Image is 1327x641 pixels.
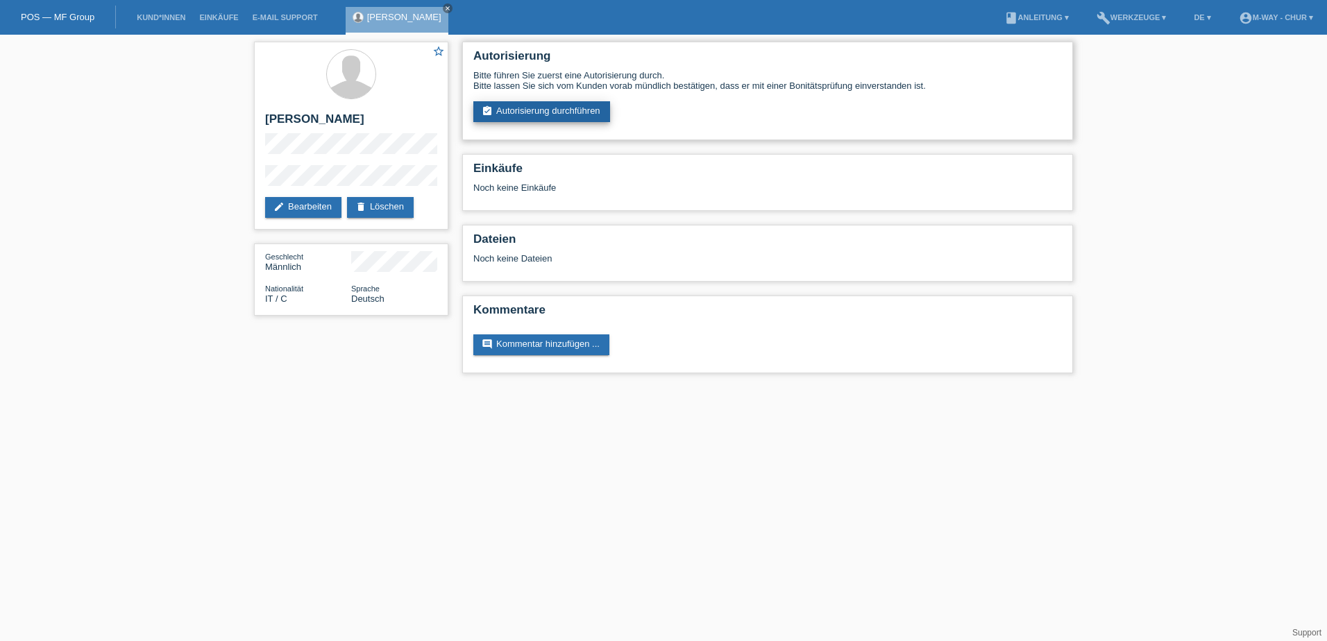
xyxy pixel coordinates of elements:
i: build [1097,11,1110,25]
a: commentKommentar hinzufügen ... [473,334,609,355]
a: star_border [432,45,445,60]
i: comment [482,339,493,350]
h2: Dateien [473,232,1062,253]
i: star_border [432,45,445,58]
a: [PERSON_NAME] [367,12,441,22]
a: buildWerkzeuge ▾ [1090,13,1174,22]
h2: Autorisierung [473,49,1062,70]
a: deleteLöschen [347,197,414,218]
a: DE ▾ [1187,13,1217,22]
span: Geschlecht [265,253,303,261]
div: Männlich [265,251,351,272]
a: editBearbeiten [265,197,341,218]
a: E-Mail Support [246,13,325,22]
i: edit [273,201,285,212]
i: assignment_turned_in [482,105,493,117]
i: close [444,5,451,12]
h2: Kommentare [473,303,1062,324]
a: Support [1292,628,1321,638]
span: Nationalität [265,284,303,293]
i: delete [355,201,366,212]
a: Kund*innen [130,13,192,22]
span: Deutsch [351,293,384,304]
i: book [1004,11,1018,25]
h2: Einkäufe [473,162,1062,182]
div: Bitte führen Sie zuerst eine Autorisierung durch. Bitte lassen Sie sich vom Kunden vorab mündlich... [473,70,1062,91]
a: POS — MF Group [21,12,94,22]
span: Sprache [351,284,380,293]
a: bookAnleitung ▾ [997,13,1076,22]
div: Noch keine Dateien [473,253,897,264]
h2: [PERSON_NAME] [265,112,437,133]
a: assignment_turned_inAutorisierung durchführen [473,101,610,122]
span: Italien / C / 11.02.1976 [265,293,287,304]
i: account_circle [1239,11,1253,25]
a: account_circlem-way - Chur ▾ [1232,13,1320,22]
a: close [443,3,453,13]
a: Einkäufe [192,13,245,22]
div: Noch keine Einkäufe [473,182,1062,203]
